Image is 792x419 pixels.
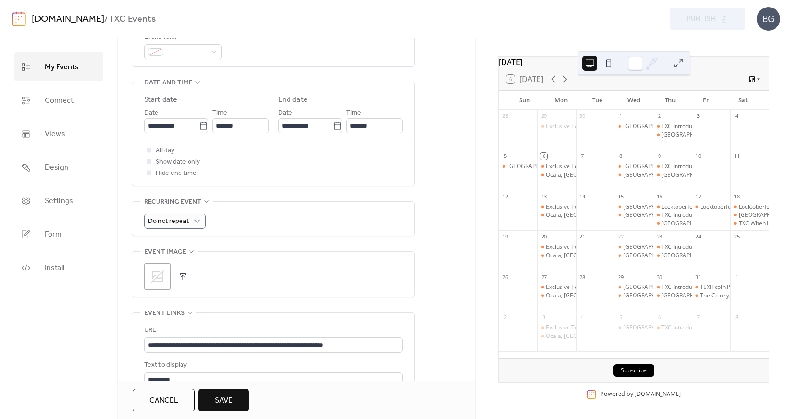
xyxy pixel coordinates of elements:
[537,283,576,291] div: Exclusive Texit Coin Zoom ALL Miners & Guests Welcome!
[546,163,697,171] div: Exclusive Texit Coin Zoom ALL Miners & Guests Welcome!
[618,313,625,320] div: 5
[537,123,576,131] div: Exclusive Texit Coin Zoom ALL Miners & Guests Welcome!
[45,160,68,175] span: Design
[694,233,701,240] div: 24
[661,211,738,219] div: TXC Introduction and Update!
[661,203,783,211] div: Locktoberfest '3 - 5th Anniversary Celebration!
[733,193,740,200] div: 18
[502,113,509,120] div: 28
[615,163,653,171] div: Mansfield, TX- TXC Informational Meeting
[653,252,692,260] div: Orlando, FL - TEXITcoin Team Meet-up
[653,243,692,251] div: TXC Introduction and Update!
[45,93,74,108] span: Connect
[688,91,725,110] div: Fri
[725,91,761,110] div: Sat
[499,57,769,68] div: [DATE]
[653,163,692,171] div: TXC Introduction and Update!
[540,313,547,320] div: 3
[652,91,688,110] div: Thu
[537,252,576,260] div: Ocala, FL- TEXITcoin Monday Meet-up & Dinner on Us!
[278,94,308,106] div: End date
[499,163,537,171] div: Waxahachie, TX - TexitCoin Meeting @ Fish City Grill
[45,227,62,242] span: Form
[144,197,201,208] span: Recurring event
[733,273,740,280] div: 1
[694,273,701,280] div: 31
[537,211,576,219] div: Ocala, FL- TEXITcoin Monday Meet-up & Dinner on Us!
[694,113,701,120] div: 3
[615,211,653,219] div: Orlando, FL - TexitCoin Team Meetup at Orlando Ice Den
[730,211,769,219] div: Las Vegas, NV - Crypto 2 Keys
[730,203,769,211] div: Locktoberfest '3 - 5th Anniversary Celebration!
[156,145,174,156] span: All day
[144,107,158,119] span: Date
[502,313,509,320] div: 2
[198,389,249,411] button: Save
[579,313,586,320] div: 4
[656,193,663,200] div: 16
[733,233,740,240] div: 25
[502,153,509,160] div: 5
[615,283,653,291] div: Mansfield, TX- TXC Informational Meeting
[537,163,576,171] div: Exclusive Texit Coin Zoom ALL Miners & Guests Welcome!
[579,273,586,280] div: 28
[656,313,663,320] div: 6
[502,233,509,240] div: 19
[694,313,701,320] div: 7
[615,171,653,179] div: Orlando, FL - TexitCoin Team Meetup at Orlando Ice Den
[14,220,103,248] a: Form
[537,332,576,340] div: Ocala, FL- TEXITcoin Monday Meet-up & Dinner on Us!
[694,153,701,160] div: 10
[144,77,192,89] span: Date and time
[579,233,586,240] div: 21
[537,203,576,211] div: Exclusive Texit Coin Zoom ALL Miners & Guests Welcome!
[661,123,738,131] div: TXC Introduction and Update!
[546,243,697,251] div: Exclusive Texit Coin Zoom ALL Miners & Guests Welcome!
[653,211,692,219] div: TXC Introduction and Update!
[656,273,663,280] div: 30
[730,220,769,228] div: TXC When Lambo Party!
[615,123,653,131] div: Mansfield, TX- TXC Informational Meeting
[653,292,692,300] div: Orlando, FL - TEXITcoin Team Meet-up
[653,324,692,332] div: TXC Introduction and Update!
[656,233,663,240] div: 23
[346,107,361,119] span: Time
[537,324,576,332] div: Exclusive Texit Coin Zoom ALL Miners & Guests Welcome!
[537,243,576,251] div: Exclusive Texit Coin Zoom ALL Miners & Guests Welcome!
[546,332,736,340] div: Ocala, [GEOGRAPHIC_DATA]- TEXITcoin [DATE] Meet-up & Dinner on Us!
[540,233,547,240] div: 20
[215,395,232,406] span: Save
[543,91,579,110] div: Mon
[540,113,547,120] div: 29
[108,10,156,28] b: TXC Events
[615,243,653,251] div: Mansfield, TX- TXC Informational Meeting
[507,163,742,171] div: [GEOGRAPHIC_DATA], [GEOGRAPHIC_DATA] - TexitCoin Meeting @ [GEOGRAPHIC_DATA]
[540,193,547,200] div: 13
[546,203,697,211] div: Exclusive Texit Coin Zoom ALL Miners & Guests Welcome!
[14,253,103,282] a: Install
[149,395,178,406] span: Cancel
[546,211,736,219] div: Ocala, [GEOGRAPHIC_DATA]- TEXITcoin [DATE] Meet-up & Dinner on Us!
[653,171,692,179] div: Orlando, FL - TEXITcoin Team Meet-up
[618,113,625,120] div: 1
[656,113,663,120] div: 2
[661,283,738,291] div: TXC Introduction and Update!
[537,292,576,300] div: Ocala, FL- TEXITcoin Monday Meet-up & Dinner on Us!
[540,273,547,280] div: 27
[537,171,576,179] div: Ocala, FL- TEXITcoin Monday Meet-up & Dinner on Us!
[615,203,653,211] div: Mansfield, TX- TXC Informational Meeting
[546,171,736,179] div: Ocala, [GEOGRAPHIC_DATA]- TEXITcoin [DATE] Meet-up & Dinner on Us!
[45,60,79,74] span: My Events
[653,283,692,291] div: TXC Introduction and Update!
[692,203,730,211] div: Locktoberfest '3 - 5th Anniversary Celebration!
[653,220,692,228] div: Orlando, FL - TEXITcoin Team Meet-up
[148,215,189,228] span: Do not repeat
[579,91,616,110] div: Tue
[144,360,401,371] div: Text to display
[618,153,625,160] div: 8
[613,364,654,377] button: Subscribe
[45,127,65,141] span: Views
[600,390,681,398] div: Powered by
[144,263,171,290] div: ;
[14,52,103,81] a: My Events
